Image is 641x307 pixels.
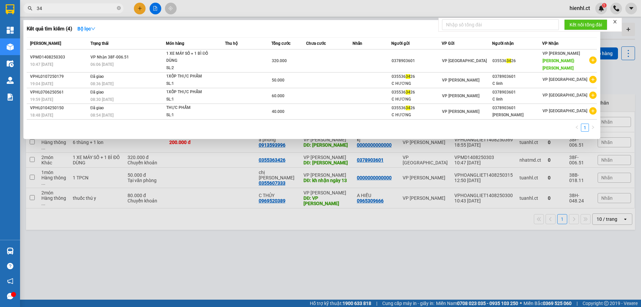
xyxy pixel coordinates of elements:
span: 19:59 [DATE] [30,97,53,102]
span: 08:54 [DATE] [90,113,114,118]
div: 0378903601 [492,73,542,80]
span: 10:47 [DATE] [30,62,53,67]
span: Kết nối tổng đài [570,21,602,28]
div: 035536 26 [392,105,441,112]
div: SL: 1 [166,80,216,88]
div: C HƯƠNG [392,80,441,87]
button: left [573,124,581,132]
button: Bộ lọcdown [72,23,101,34]
img: solution-icon [7,94,14,101]
span: 08:30 [DATE] [90,97,114,102]
span: VP [PERSON_NAME] [442,94,479,98]
span: close [613,19,617,24]
li: Next Page [589,124,597,132]
div: SL: 2 [166,64,216,72]
a: 1 [581,124,589,131]
div: THỰC PHẨM [166,104,216,112]
img: warehouse-icon [7,77,14,84]
span: 50.000 [272,78,284,83]
div: 035536 26 [492,57,542,64]
button: right [589,124,597,132]
img: warehouse-icon [7,43,14,50]
span: Món hàng [166,41,184,46]
img: dashboard-icon [7,27,14,34]
div: VPHL0104250150 [30,105,88,112]
span: VP Nhận 38F-006.51 [90,55,129,59]
span: VP [PERSON_NAME] [442,109,479,114]
span: 06:06 [DATE] [90,62,114,67]
div: 0378903601 [392,57,441,64]
span: Tổng cước [271,41,290,46]
span: VP Gửi [442,41,454,46]
div: [PERSON_NAME] [492,112,542,119]
span: message [7,293,13,299]
span: Trạng thái [90,41,109,46]
span: VP [PERSON_NAME] [543,51,580,56]
span: question-circle [7,263,13,269]
span: 08:36 [DATE] [90,82,114,86]
div: C linh [492,80,542,87]
span: 34 [406,74,410,79]
div: C HƯƠNG [392,96,441,103]
span: down [91,26,95,31]
span: VP [GEOGRAPHIC_DATA] [543,77,587,82]
strong: Bộ lọc [77,26,95,31]
span: 34 [506,58,511,63]
button: Kết nối tổng đài [564,19,607,30]
span: Đã giao [90,106,104,110]
div: 0378903601 [492,105,542,112]
div: 035536 26 [392,73,441,80]
span: 19:04 [DATE] [30,82,53,86]
span: 320.000 [272,58,287,63]
span: VP [GEOGRAPHIC_DATA] [442,58,487,63]
div: 1 XE MÁY SỐ + 1 BÌ ĐỒ DÙNG [166,50,216,64]
span: Thu hộ [225,41,238,46]
span: notification [7,278,13,284]
div: C HƯƠNG [392,112,441,119]
span: Chưa cước [306,41,326,46]
img: warehouse-icon [7,248,14,255]
span: plus-circle [589,56,597,64]
span: Đã giao [90,74,104,79]
span: VP [PERSON_NAME] [442,78,479,83]
span: close-circle [117,5,121,12]
div: C linh [492,96,542,103]
span: Người nhận [492,41,514,46]
input: Tìm tên, số ĐT hoặc mã đơn [37,5,116,12]
img: warehouse-icon [7,60,14,67]
div: 1XỐP THỰC PHẨM [166,89,216,96]
span: Người gửi [391,41,410,46]
span: search [28,6,32,11]
span: VP [GEOGRAPHIC_DATA] [543,109,587,113]
span: [PERSON_NAME]: [PERSON_NAME] [543,58,575,70]
li: Previous Page [573,124,581,132]
span: VP [GEOGRAPHIC_DATA] [543,93,587,98]
span: plus-circle [589,107,597,115]
div: 035536 26 [392,89,441,96]
li: 1 [581,124,589,132]
div: VPHL0706250561 [30,89,88,96]
div: SL: 1 [166,96,216,103]
span: Đã giao [90,90,104,95]
span: [PERSON_NAME] [30,41,61,46]
span: close-circle [117,6,121,10]
span: plus-circle [589,76,597,83]
span: 34 [406,90,410,95]
span: left [575,125,579,129]
span: 18:48 [DATE] [30,113,53,118]
span: 40.000 [272,109,284,114]
span: 60.000 [272,94,284,98]
div: VPHL0107250179 [30,73,88,80]
span: plus-circle [589,92,597,99]
h3: Kết quả tìm kiếm ( 4 ) [27,25,72,32]
span: 34 [406,106,410,110]
span: right [591,125,595,129]
div: SL: 1 [166,112,216,119]
div: 1XỐP THỰC PHẨM [166,73,216,80]
span: VP Nhận [542,41,559,46]
div: 0378903601 [492,89,542,96]
div: VPMD1408250303 [30,54,88,61]
input: Nhập số tổng đài [442,19,559,30]
span: Nhãn [353,41,362,46]
img: logo-vxr [6,4,14,14]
